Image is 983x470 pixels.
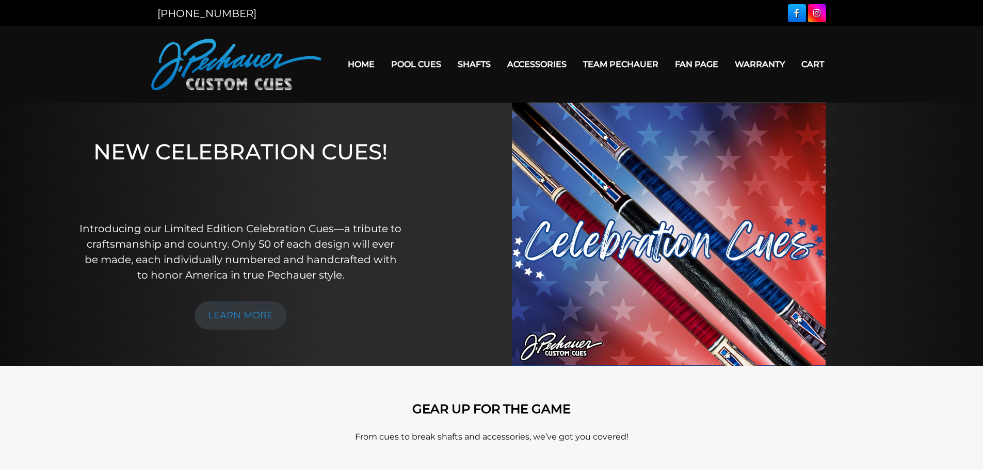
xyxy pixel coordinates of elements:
a: [PHONE_NUMBER] [157,7,256,20]
a: Team Pechauer [575,51,667,77]
h1: NEW CELEBRATION CUES! [79,139,402,206]
a: Shafts [449,51,499,77]
a: Home [340,51,383,77]
a: Warranty [727,51,793,77]
p: Introducing our Limited Edition Celebration Cues—a tribute to craftsmanship and country. Only 50 ... [79,221,402,283]
a: Cart [793,51,832,77]
strong: GEAR UP FOR THE GAME [412,401,571,416]
img: Pechauer Custom Cues [151,39,321,90]
a: Pool Cues [383,51,449,77]
p: From cues to break shafts and accessories, we’ve got you covered! [198,431,786,443]
a: Accessories [499,51,575,77]
a: Fan Page [667,51,727,77]
a: LEARN MORE [195,301,286,330]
